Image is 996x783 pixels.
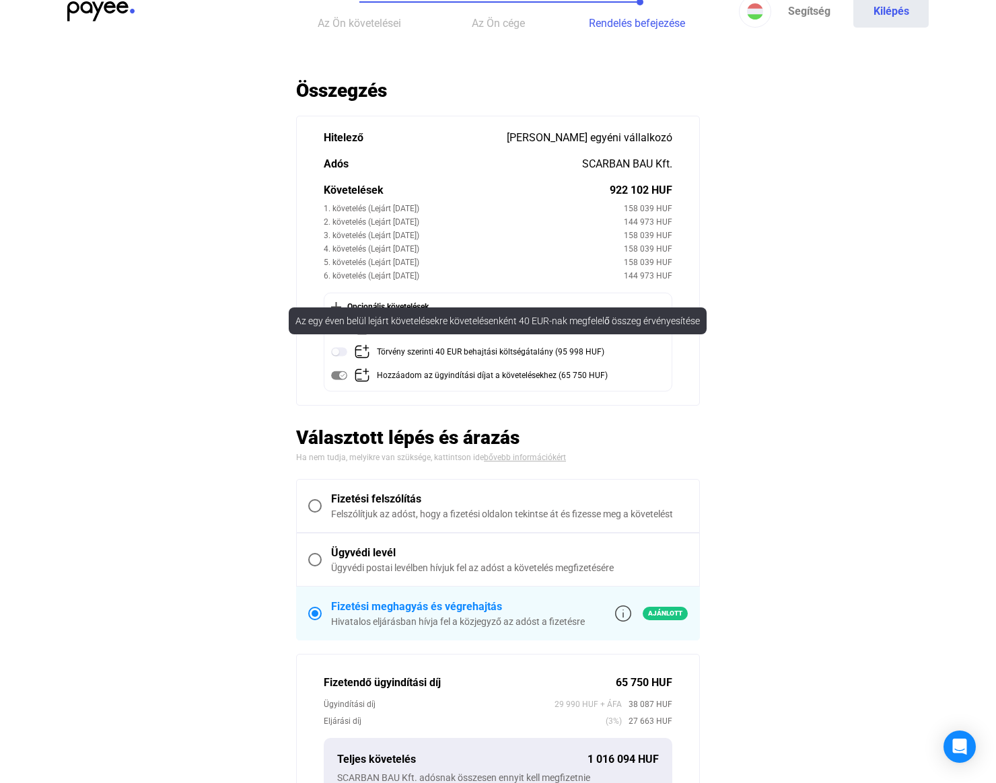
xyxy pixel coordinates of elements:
div: Hitelező [324,130,507,146]
img: add-claim [354,344,370,360]
div: 4. követelés (Lejárt [DATE]) [324,242,624,256]
div: 1. követelés (Lejárt [DATE]) [324,202,624,215]
div: 158 039 HUF [624,242,672,256]
img: HU [747,3,763,20]
span: Rendelés befejezése [589,17,685,30]
a: bővebb információkért [484,453,566,462]
div: Fizetési felszólítás [331,491,688,507]
div: Ügyvédi levél [331,545,688,561]
div: Open Intercom Messenger [944,731,976,763]
a: info-grey-outlineAjánlott [615,605,688,622]
div: Törvény szerinti 40 EUR behajtási költségátalány (95 998 HUF) [377,344,604,361]
div: SCARBAN BAU Kft. [582,156,672,172]
span: 29 990 HUF + ÁFA [555,698,622,711]
img: info-grey-outline [615,605,631,622]
img: payee-logo [67,1,135,22]
div: 144 973 HUF [624,269,672,283]
div: Ügyvédi postai levélben hívjuk fel az adóst a követelés megfizetésére [331,561,688,574]
span: 38 087 HUF [622,698,672,711]
div: 6. követelés (Lejárt [DATE]) [324,269,624,283]
div: 1 016 094 HUF [588,751,659,768]
div: 65 750 HUF [616,675,672,691]
div: Ügyindítási díj [324,698,555,711]
span: 27 663 HUF [622,714,672,728]
div: 3. követelés (Lejárt [DATE]) [324,229,624,242]
div: 5. követelés (Lejárt [DATE]) [324,256,624,269]
div: Hozzáadom az ügyindítási díjat a követelésekhez (65 750 HUF) [377,367,608,384]
img: toggle-on-disabled [331,367,347,383]
div: Adós [324,156,582,172]
div: [PERSON_NAME] egyéni vállalkozó [507,130,672,146]
div: 2. követelés (Lejárt [DATE]) [324,215,624,229]
div: 158 039 HUF [624,229,672,242]
h2: Összegzés [296,79,700,102]
div: Eljárási díj [324,714,606,728]
span: Az Ön cége [472,17,525,30]
img: add-claim [354,367,370,383]
div: 922 102 HUF [610,182,672,198]
span: Ha nem tudja, melyikre van szüksége, kattintson ide [296,453,484,462]
span: Az Ön követelései [318,17,401,30]
img: toggle-off [331,344,347,360]
div: Felszólítjuk az adóst, hogy a fizetési oldalon tekintse át és fizesse meg a követelést [331,507,688,521]
div: Hivatalos eljárásban hívja fel a közjegyző az adóst a fizetésre [331,615,585,628]
h2: Választott lépés és árazás [296,426,700,449]
div: Fizetendő ügyindítási díj [324,675,616,691]
div: Fizetési meghagyás és végrehajtás [331,599,585,615]
div: 158 039 HUF [624,202,672,215]
div: Az egy éven belül lejárt követelésekre követelésenként 40 EUR-nak megfelelő összeg érvényesítése [289,307,707,334]
div: 158 039 HUF [624,256,672,269]
div: Követelések [324,182,610,198]
span: Ajánlott [643,607,688,620]
span: (3%) [606,714,622,728]
div: 144 973 HUF [624,215,672,229]
div: Teljes követelés [337,751,588,768]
